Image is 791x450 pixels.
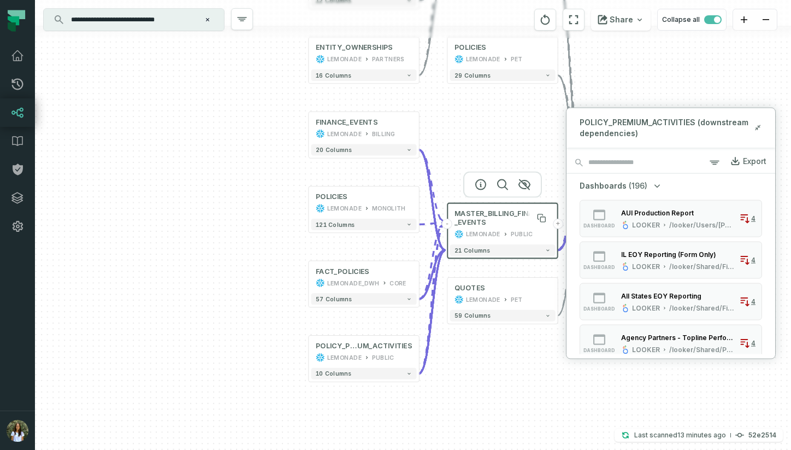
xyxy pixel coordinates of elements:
[583,347,615,353] span: dashboard
[327,353,362,363] div: LEMONADE
[677,431,726,439] relative-time: Sep 29, 2025, 4:45 PM GMT+3
[751,255,755,264] span: 4
[316,147,352,154] span: 20 columns
[669,220,735,229] div: /looker/Users/Theodore Moore
[389,278,406,288] div: CORE
[743,156,766,166] div: Export
[553,219,563,229] button: +
[454,209,551,227] span: MASTER_BILLING_FINANCE_EVENTS
[632,345,660,354] div: LOOKER
[580,116,753,138] span: POLICY_PREMIUM_ACTIVITIES (downstream dependencies)
[372,353,394,363] div: PUBLIC
[755,9,777,31] button: zoom out
[632,262,660,271] div: LOOKER
[511,295,523,305] div: PET
[733,9,755,31] button: zoom in
[580,283,762,320] button: dashboardLOOKER/looker/Shared/Finance & Statistical Reporting/Statistical Reporting4
[751,214,755,223] span: 4
[621,292,701,300] div: All States EOY Reporting
[466,295,500,305] div: LEMONADE
[327,278,379,288] div: LEMONADE_DWH
[454,284,485,293] div: QUOTES
[316,43,393,52] div: ENTITY_OWNERSHIPS
[327,204,362,213] div: LEMONADE
[583,264,615,270] span: dashboard
[580,180,663,191] button: Dashboards(196)
[202,14,213,25] button: Clear search query
[316,342,412,351] div: POLICY_PREMIUM_ACTIVITIES
[442,219,452,229] button: -
[316,118,377,127] div: FINANCE_EVENTS
[748,432,776,439] h4: 52e2514
[751,338,755,347] span: 4
[316,296,352,303] span: 57 columns
[580,200,762,237] button: dashboardLOOKER/looker/Users/[PERSON_NAME]4
[751,297,755,306] span: 4
[316,342,358,351] span: POLICY_PREMI
[621,209,694,217] div: AUI Production Report
[632,303,660,312] div: LOOKER
[632,220,660,229] div: LOOKER
[454,312,491,319] span: 59 columns
[357,342,412,351] span: UM_ACTIVITIES
[372,55,405,64] div: PARTNERS
[454,43,486,52] div: POLICIES
[583,223,615,228] span: dashboard
[372,129,395,138] div: BILLING
[454,72,491,79] span: 29 columns
[657,9,727,31] button: Collapse all
[327,55,362,64] div: LEMONADE
[316,267,369,276] div: FACT_POLICIES
[591,9,651,31] button: Share
[621,334,735,342] div: Agency Partners - Topline Performance
[669,262,735,271] div: /looker/Shared/Finance & Statistical Reporting/Statistical Reporting
[580,180,627,191] span: Dashboards
[327,129,362,138] div: LEMONADE
[669,303,735,312] div: /looker/Shared/Finance & Statistical Reporting/Statistical Reporting
[634,430,726,441] p: Last scanned
[580,324,762,361] button: dashboardLOOKER/looker/Shared/Partnerships & Business Development/Agents Channel4
[511,230,533,239] div: PUBLIC
[316,370,351,377] span: 10 columns
[511,55,523,64] div: PET
[372,204,406,213] div: MONOLITH
[721,153,766,172] a: Export
[316,72,351,79] span: 16 columns
[629,180,647,191] span: (196)
[419,150,445,250] g: Edge from 00a3ea0d5567f2fb1e9518b6b5622531 to 7f7e34348daa31d3d8157141ead98ba3
[621,250,716,259] div: IL EOY Reporting (Form Only)
[7,420,28,442] img: avatar of Noa Gordon
[466,55,500,64] div: LEMONADE
[454,247,490,254] span: 21 columns
[583,306,615,311] span: dashboard
[316,192,347,202] div: POLICIES
[615,429,783,442] button: Last scanned[DATE] 4:45:20 PM52e2514
[669,345,735,354] div: /looker/Shared/Partnerships & Business Development/Agents Channel
[580,241,762,278] button: dashboardLOOKER/looker/Shared/Finance & Statistical Reporting/Statistical Reporting4
[419,250,445,374] g: Edge from 1590fa8f4df25c9f36e1e3b85f36e005 to 7f7e34348daa31d3d8157141ead98ba3
[466,230,500,239] div: LEMONADE
[316,221,355,228] span: 121 columns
